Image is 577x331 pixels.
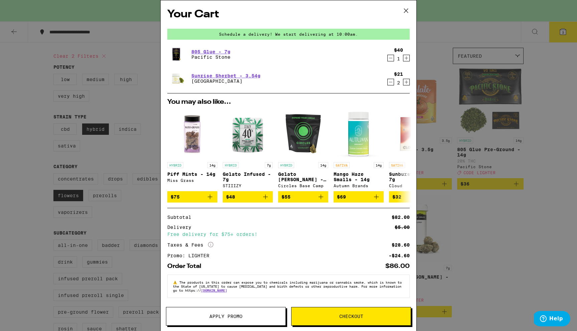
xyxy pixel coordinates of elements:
div: Miss Grass [167,178,217,183]
img: Miss Grass - Piff Mints - 14g [167,109,217,159]
p: 14g [318,162,328,168]
iframe: Opens a widget where you can find more information [534,311,570,328]
p: HYBRID [223,162,239,168]
div: 2 [394,80,403,85]
button: Add to bag [278,191,328,203]
div: Free delivery for $75+ orders! [167,232,410,237]
div: Promo: LIGHTER [167,253,214,258]
div: Cloud [389,184,439,188]
div: $40 [394,47,403,53]
a: Open page for Gelato Infused - 7g from STIIIZY [223,109,273,191]
p: Pacific Stone [191,54,230,60]
span: Checkout [339,314,363,319]
p: Gelato Infused - 7g [223,172,273,182]
a: 805 Glue - 7g [191,49,230,54]
p: Sunburst Punch - 7g [389,172,439,182]
button: Increment [403,79,410,85]
div: Schedule a delivery! We start delivering at 10:00am. [167,29,410,40]
div: $28.60 [392,243,410,247]
p: SATIVA [334,162,350,168]
button: Add to bag [167,191,217,203]
h2: You may also like... [167,99,410,105]
p: HYBRID [278,162,294,168]
a: Open page for Mango Haze Smalls - 14g from Autumn Brands [334,109,384,191]
p: [GEOGRAPHIC_DATA] [191,78,260,84]
button: Checkout [291,307,411,326]
div: STIIIZY [223,184,273,188]
a: Open page for Sunburst Punch - 7g from Cloud [389,109,439,191]
button: Increment [403,55,410,61]
a: Open page for Gelato Runtz - 14g from Circles Base Camp [278,109,328,191]
span: $69 [337,194,346,200]
span: $55 [281,194,291,200]
span: The products in this order can expose you to chemicals including marijuana or cannabis smoke, whi... [173,280,402,292]
img: Stone Road - Sunrise Sherbet - 3.54g [167,69,186,88]
span: ⚠️ [173,280,179,284]
img: Cloud - Sunburst Punch - 7g [389,109,439,159]
button: Add to bag [389,191,439,203]
div: 1 [394,56,403,61]
img: Pacific Stone - 805 Glue - 7g [167,45,186,64]
div: Order Total [167,263,206,269]
span: Apply Promo [209,314,242,319]
p: SATIVA [389,162,405,168]
img: Autumn Brands - Mango Haze Smalls - 14g [334,109,384,159]
p: Gelato [PERSON_NAME] - 14g [278,172,328,182]
p: 14g [207,162,217,168]
div: Circles Base Camp [278,184,328,188]
button: Decrement [387,79,394,85]
span: $48 [226,194,235,200]
button: Add to bag [223,191,273,203]
h2: Your Cart [167,7,410,22]
div: $86.00 [385,263,410,269]
div: $21 [394,71,403,77]
p: Mango Haze Smalls - 14g [334,172,384,182]
span: $32 [392,194,401,200]
div: Autumn Brands [334,184,384,188]
div: Taxes & Fees [167,242,213,248]
a: Sunrise Sherbet - 3.54g [191,73,260,78]
p: 7g [265,162,273,168]
div: $5.00 [395,225,410,230]
a: Open page for Piff Mints - 14g from Miss Grass [167,109,217,191]
a: [DOMAIN_NAME] [201,288,227,292]
img: Circles Base Camp - Gelato Runtz - 14g [278,109,328,159]
div: Delivery [167,225,196,230]
button: Add to bag [334,191,384,203]
span: $75 [171,194,180,200]
p: 14g [374,162,384,168]
button: Apply Promo [166,307,286,326]
button: Decrement [387,55,394,61]
img: STIIIZY - Gelato Infused - 7g [223,109,273,159]
p: HYBRID [167,162,183,168]
div: $82.00 [392,215,410,220]
div: -$24.60 [389,253,410,258]
div: Subtotal [167,215,196,220]
p: Piff Mints - 14g [167,172,217,177]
